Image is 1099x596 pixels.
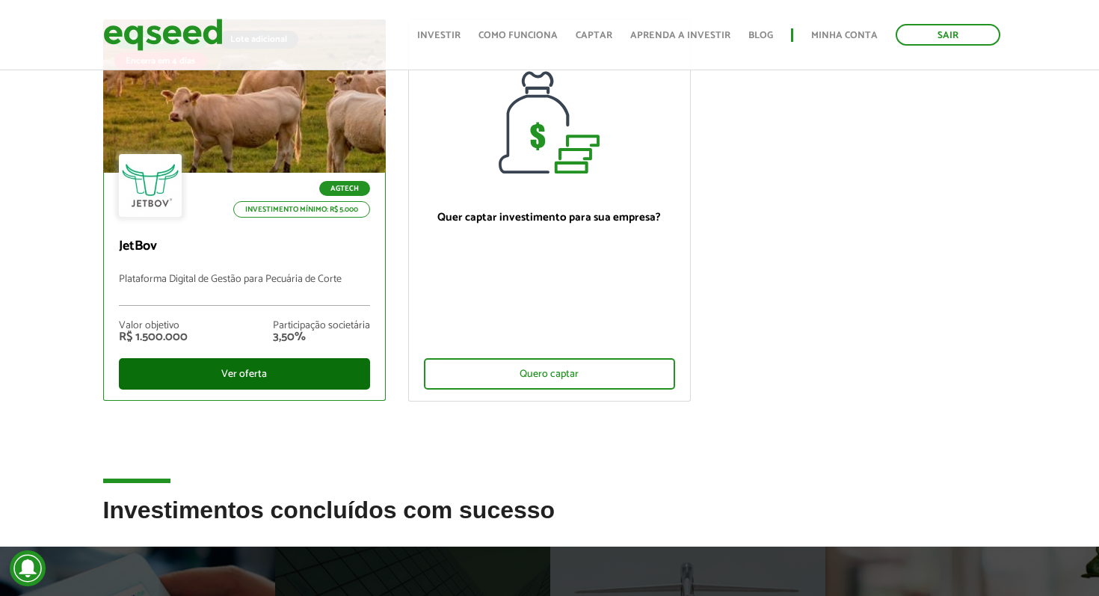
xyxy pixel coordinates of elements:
a: Sair [896,24,1000,46]
p: JetBov [119,239,370,255]
div: Valor objetivo [119,321,188,331]
p: Quer captar investimento para sua empresa? [424,211,675,224]
a: Como funciona [478,31,558,40]
a: Captar [576,31,612,40]
a: Aprenda a investir [630,31,730,40]
div: 3,50% [273,331,370,343]
a: Investir [417,31,461,40]
p: Agtech [319,181,370,196]
div: R$ 1.500.000 [119,331,188,343]
a: Rodada garantida Lote adicional Encerra em 4 dias Agtech Investimento mínimo: R$ 5.000 JetBov Pla... [103,19,386,401]
a: Blog [748,31,773,40]
div: Quero captar [424,358,675,390]
h2: Investimentos concluídos com sucesso [103,497,997,546]
a: Quer captar investimento para sua empresa? Quero captar [408,19,691,402]
div: Ver oferta [119,358,370,390]
div: Participação societária [273,321,370,331]
a: Minha conta [811,31,878,40]
p: Investimento mínimo: R$ 5.000 [233,201,370,218]
img: EqSeed [103,15,223,55]
p: Plataforma Digital de Gestão para Pecuária de Corte [119,274,370,306]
